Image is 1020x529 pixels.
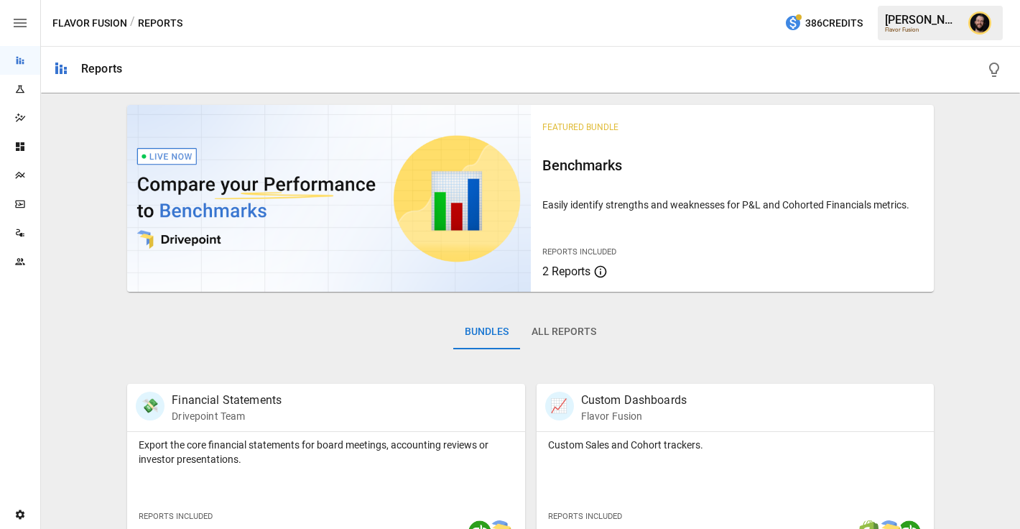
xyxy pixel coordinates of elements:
[136,392,164,420] div: 💸
[545,392,574,420] div: 📈
[130,14,135,32] div: /
[581,392,687,409] p: Custom Dashboards
[542,264,590,278] span: 2 Reports
[520,315,608,349] button: All Reports
[542,122,618,132] span: Featured Bundle
[968,11,991,34] img: Ciaran Nugent
[885,13,960,27] div: [PERSON_NAME]
[542,198,922,212] p: Easily identify strengths and weaknesses for P&L and Cohorted Financials metrics.
[52,14,127,32] button: Flavor Fusion
[453,315,520,349] button: Bundles
[779,10,868,37] button: 386Credits
[581,409,687,423] p: Flavor Fusion
[548,512,622,521] span: Reports Included
[885,27,960,33] div: Flavor Fusion
[139,438,513,466] p: Export the core financial statements for board meetings, accounting reviews or investor presentat...
[542,154,922,177] h6: Benchmarks
[805,14,863,32] span: 386 Credits
[127,105,530,292] img: video thumbnail
[81,62,122,75] div: Reports
[172,392,282,409] p: Financial Statements
[139,512,213,521] span: Reports Included
[960,3,1000,43] button: Ciaran Nugent
[548,438,922,452] p: Custom Sales and Cohort trackers.
[172,409,282,423] p: Drivepoint Team
[542,247,616,257] span: Reports Included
